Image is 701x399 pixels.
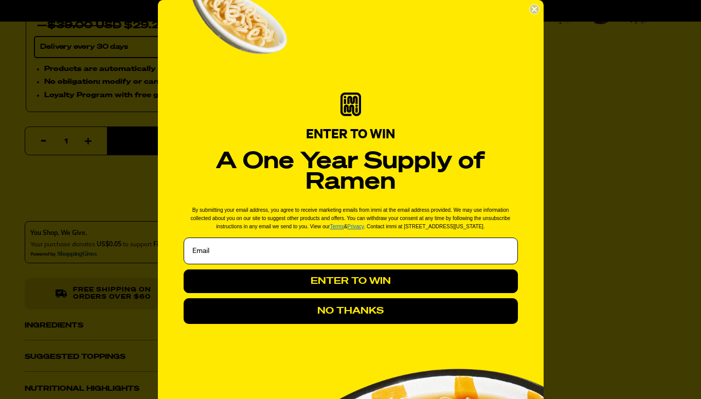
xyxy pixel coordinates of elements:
[184,238,518,264] input: Email
[184,269,518,293] button: ENTER TO WIN
[184,298,518,324] button: NO THANKS
[306,128,395,141] span: ENTER TO WIN
[191,207,511,229] span: By submitting your email address, you agree to receive marketing emails from immi at the email ad...
[330,224,344,229] a: Terms
[340,93,361,116] img: immi
[216,150,485,194] strong: A One Year Supply of Ramen
[347,224,364,229] a: Privacy
[529,4,540,14] button: Close dialog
